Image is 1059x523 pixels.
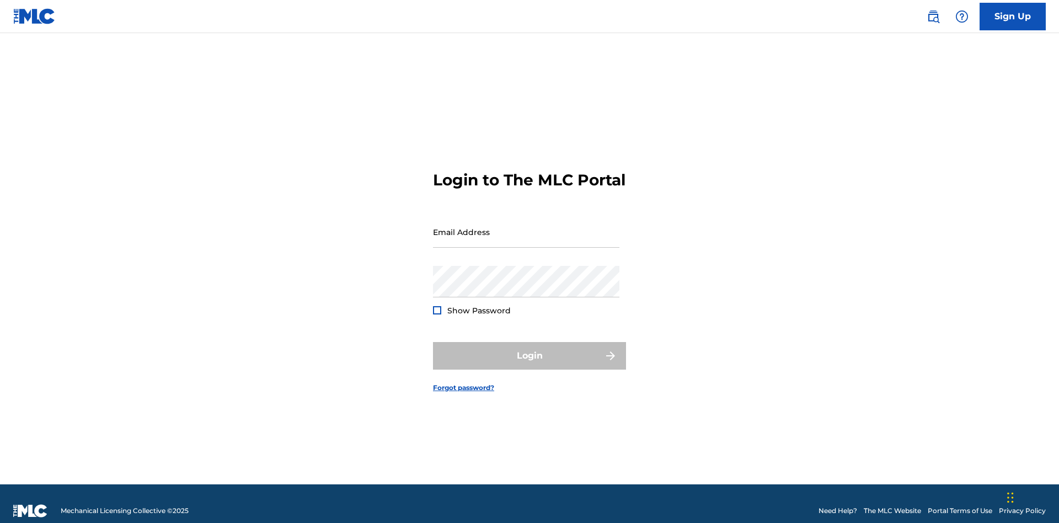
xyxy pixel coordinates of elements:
[447,306,511,316] span: Show Password
[999,506,1046,516] a: Privacy Policy
[61,506,189,516] span: Mechanical Licensing Collective © 2025
[13,8,56,24] img: MLC Logo
[955,10,969,23] img: help
[927,10,940,23] img: search
[433,383,494,393] a: Forgot password?
[13,504,47,517] img: logo
[433,170,625,190] h3: Login to The MLC Portal
[1004,470,1059,523] iframe: Chat Widget
[864,506,921,516] a: The MLC Website
[928,506,992,516] a: Portal Terms of Use
[980,3,1046,30] a: Sign Up
[1007,481,1014,514] div: Drag
[819,506,857,516] a: Need Help?
[951,6,973,28] div: Help
[922,6,944,28] a: Public Search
